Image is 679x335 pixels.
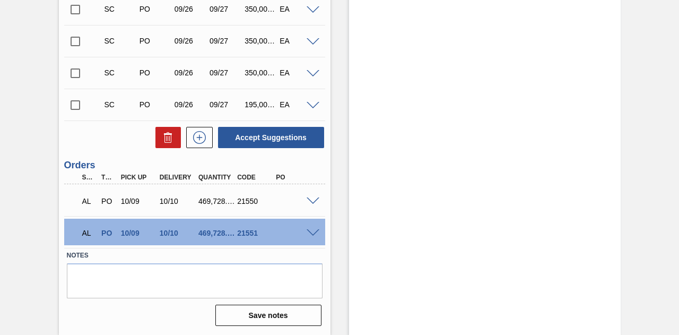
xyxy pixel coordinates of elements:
[102,100,139,109] div: Suggestion Created
[242,37,279,45] div: 350,000.000
[277,100,314,109] div: EA
[242,68,279,77] div: 350,000.000
[67,248,323,263] label: Notes
[242,5,279,13] div: 350,000.000
[172,37,209,45] div: 09/26/2025
[242,100,279,109] div: 195,000.000
[64,160,325,171] h3: Orders
[80,221,98,245] div: Awaiting Load Composition
[99,174,117,181] div: Type
[157,197,199,205] div: 10/10/2024
[277,68,314,77] div: EA
[218,127,324,148] button: Accept Suggestions
[234,229,276,237] div: 21551
[207,5,244,13] div: 09/27/2025
[99,229,117,237] div: Purchase order
[137,5,174,13] div: Purchase order
[277,37,314,45] div: EA
[157,174,199,181] div: Delivery
[118,197,160,205] div: 10/09/2024
[234,174,276,181] div: Code
[118,174,160,181] div: Pick up
[99,197,117,205] div: Purchase order
[196,197,238,205] div: 469,728.000
[207,68,244,77] div: 09/27/2025
[102,37,139,45] div: Suggestion Created
[118,229,160,237] div: 10/09/2024
[172,5,209,13] div: 09/26/2025
[137,37,174,45] div: Purchase order
[215,305,321,326] button: Save notes
[181,127,213,148] div: New suggestion
[150,127,181,148] div: Delete Suggestions
[234,197,276,205] div: 21550
[80,190,98,213] div: Awaiting Load Composition
[207,100,244,109] div: 09/27/2025
[102,5,139,13] div: Suggestion Created
[207,37,244,45] div: 09/27/2025
[196,174,238,181] div: Quantity
[277,5,314,13] div: EA
[196,229,238,237] div: 469,728.000
[137,68,174,77] div: Purchase order
[102,68,139,77] div: Suggestion Created
[273,174,315,181] div: PO
[82,229,95,237] p: AL
[172,68,209,77] div: 09/26/2025
[82,197,95,205] p: AL
[213,126,325,149] div: Accept Suggestions
[80,174,98,181] div: Step
[157,229,199,237] div: 10/10/2024
[172,100,209,109] div: 09/26/2025
[137,100,174,109] div: Purchase order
